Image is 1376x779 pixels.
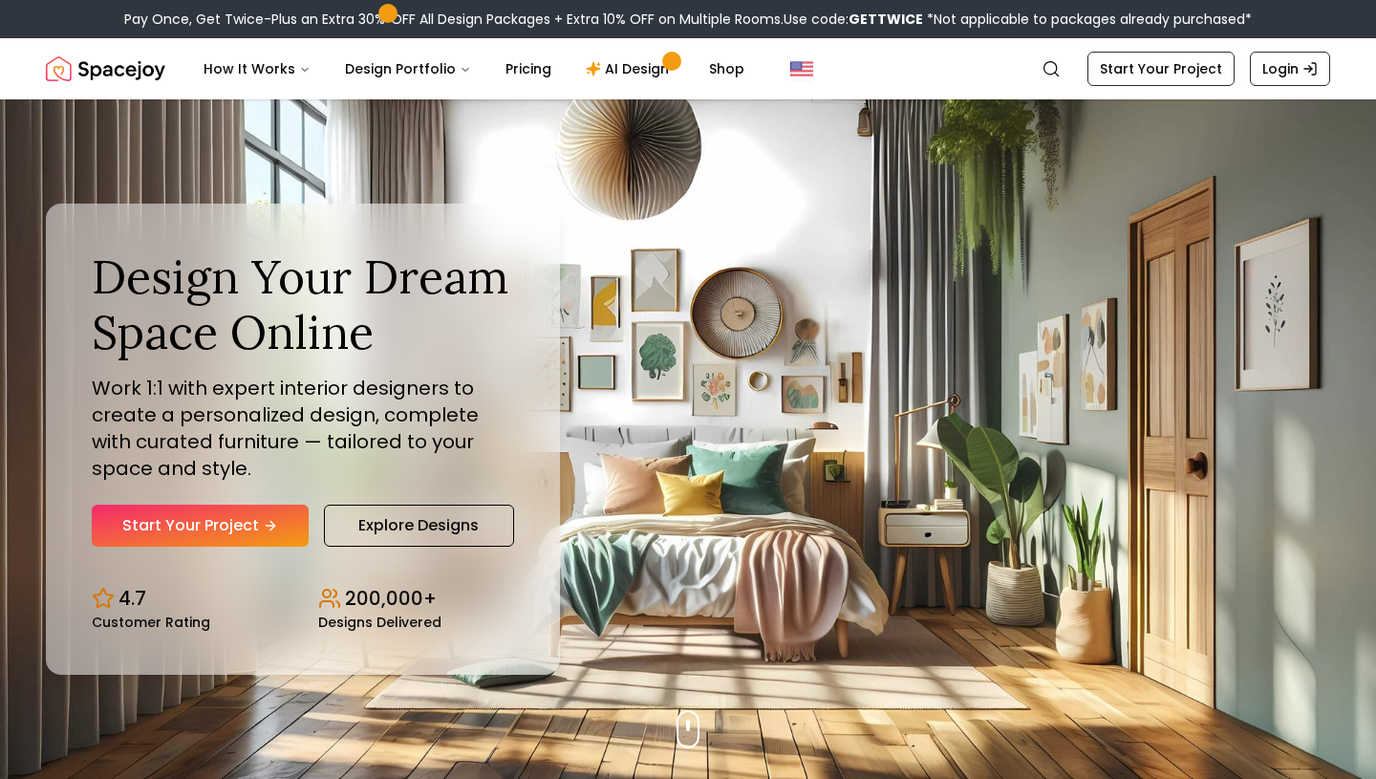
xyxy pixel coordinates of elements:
div: Design stats [92,570,514,629]
small: Customer Rating [92,616,210,629]
b: GETTWICE [849,10,923,29]
a: Start Your Project [92,505,309,547]
span: Use code: [784,10,923,29]
nav: Main [188,50,760,88]
div: Pay Once, Get Twice-Plus an Extra 30% OFF All Design Packages + Extra 10% OFF on Multiple Rooms. [124,10,1252,29]
nav: Global [46,38,1330,99]
p: Work 1:1 with expert interior designers to create a personalized design, complete with curated fu... [92,375,514,482]
p: 200,000+ [345,585,437,612]
span: *Not applicable to packages already purchased* [923,10,1252,29]
img: Spacejoy Logo [46,50,165,88]
a: AI Design [570,50,690,88]
button: How It Works [188,50,326,88]
small: Designs Delivered [318,616,441,629]
a: Login [1250,52,1330,86]
a: Start Your Project [1087,52,1235,86]
a: Shop [694,50,760,88]
h1: Design Your Dream Space Online [92,249,514,359]
a: Explore Designs [324,505,514,547]
a: Spacejoy [46,50,165,88]
a: Pricing [490,50,567,88]
img: United States [790,57,813,80]
button: Design Portfolio [330,50,486,88]
p: 4.7 [118,585,146,612]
